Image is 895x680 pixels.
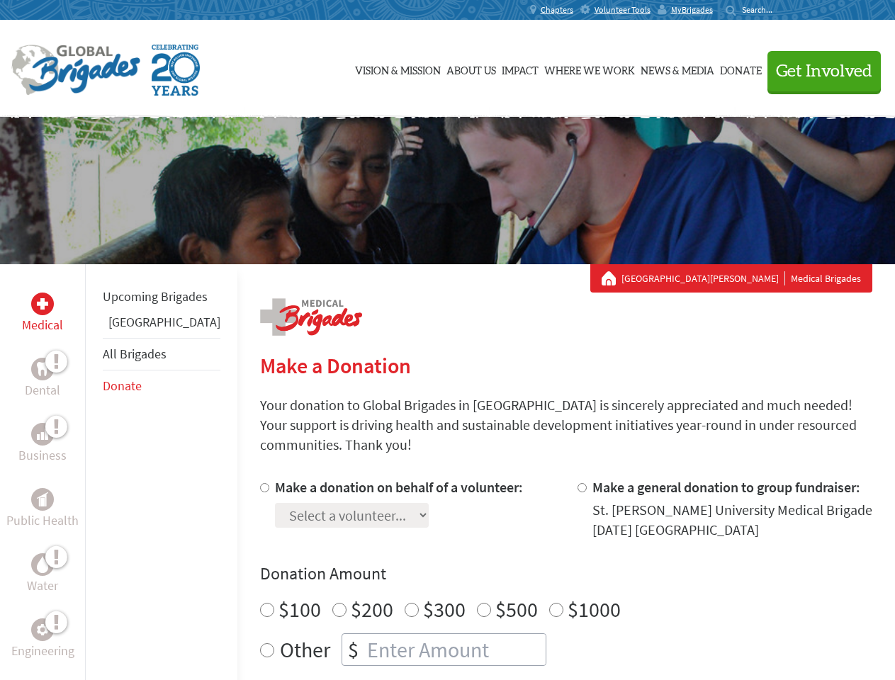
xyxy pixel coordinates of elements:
span: Chapters [541,4,573,16]
a: Impact [502,33,539,104]
span: MyBrigades [671,4,713,16]
img: Global Brigades Celebrating 20 Years [152,45,200,96]
a: Donate [720,33,762,104]
p: Dental [25,380,60,400]
li: Donate [103,370,220,402]
div: Water [31,553,54,576]
h4: Donation Amount [260,562,872,585]
p: Business [18,446,67,465]
img: Dental [37,362,48,375]
a: All Brigades [103,346,167,362]
input: Enter Amount [364,634,546,665]
img: Engineering [37,624,48,635]
label: Make a donation on behalf of a volunteer: [275,478,523,496]
a: BusinessBusiness [18,423,67,465]
a: DentalDental [25,358,60,400]
li: All Brigades [103,338,220,370]
div: Business [31,423,54,446]
span: Volunteer Tools [595,4,651,16]
input: Search... [742,4,782,15]
p: Medical [22,315,63,335]
span: Get Involved [776,63,872,80]
a: Vision & Mission [355,33,441,104]
p: Engineering [11,641,74,661]
img: Medical [37,298,48,310]
div: Dental [31,358,54,380]
a: News & Media [641,33,714,104]
h2: Make a Donation [260,353,872,378]
img: Global Brigades Logo [11,45,140,96]
label: Make a general donation to group fundraiser: [592,478,860,496]
a: Public HealthPublic Health [6,488,79,531]
p: Public Health [6,511,79,531]
a: [GEOGRAPHIC_DATA] [108,314,220,330]
img: Water [37,556,48,572]
img: Public Health [37,492,48,506]
a: Where We Work [544,33,635,104]
a: Donate [103,378,142,394]
div: Medical [31,293,54,315]
a: MedicalMedical [22,293,63,335]
div: Public Health [31,488,54,511]
button: Get Involved [767,51,881,91]
label: $100 [278,596,321,623]
li: Greece [103,312,220,338]
label: $200 [351,596,393,623]
a: [GEOGRAPHIC_DATA][PERSON_NAME] [621,271,785,285]
label: $500 [495,596,538,623]
a: EngineeringEngineering [11,618,74,661]
label: $300 [423,596,466,623]
a: WaterWater [27,553,58,596]
label: $1000 [568,596,621,623]
a: Upcoming Brigades [103,288,208,305]
div: Medical Brigades [602,271,861,285]
img: logo-medical.png [260,298,362,336]
img: Business [37,429,48,440]
li: Upcoming Brigades [103,281,220,312]
a: About Us [446,33,496,104]
div: $ [342,634,364,665]
div: Engineering [31,618,54,641]
p: Your donation to Global Brigades in [GEOGRAPHIC_DATA] is sincerely appreciated and much needed! Y... [260,395,872,455]
div: St. [PERSON_NAME] University Medical Brigade [DATE] [GEOGRAPHIC_DATA] [592,500,872,540]
label: Other [280,633,330,666]
p: Water [27,576,58,596]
